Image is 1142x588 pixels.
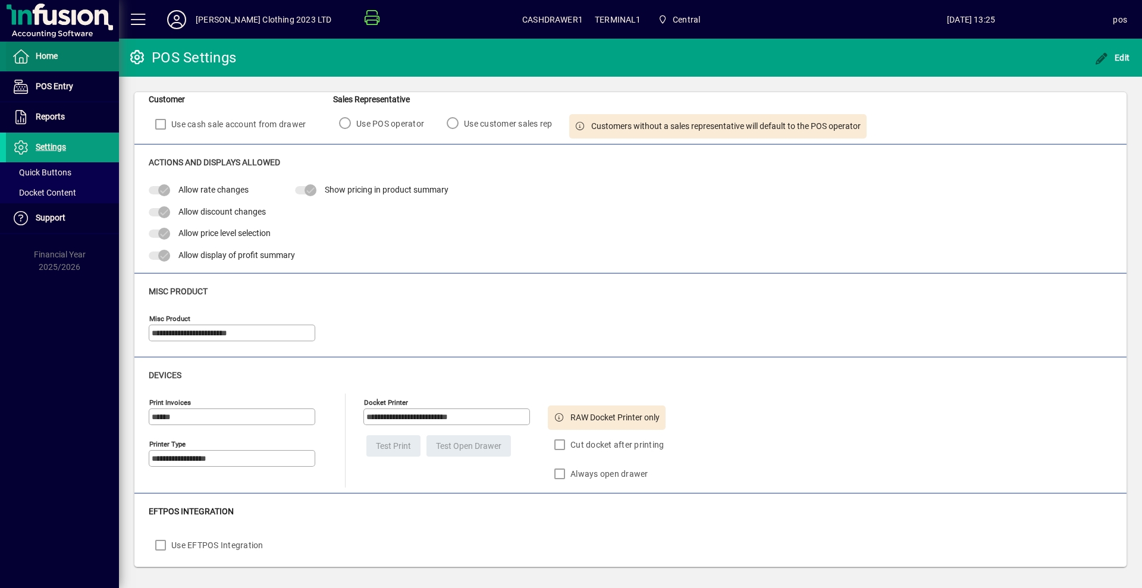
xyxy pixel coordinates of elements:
span: Misc Product [149,287,208,296]
a: Docket Content [6,183,119,203]
span: Settings [36,142,66,152]
span: Edit [1094,53,1130,62]
span: Devices [149,370,181,380]
span: Allow price level selection [178,228,271,238]
span: POS Entry [36,81,73,91]
span: [DATE] 13:25 [829,10,1113,29]
span: Central [673,10,700,29]
span: Allow rate changes [178,185,249,194]
span: Customers without a sales representative will default to the POS operator [591,120,861,133]
a: Home [6,42,119,71]
a: Support [6,203,119,233]
div: pos [1113,10,1127,29]
div: Customer [149,93,333,106]
span: Reports [36,112,65,121]
button: Edit [1091,47,1133,68]
span: TERMINAL1 [595,10,641,29]
span: Allow display of profit summary [178,250,295,260]
span: Support [36,213,65,222]
span: Allow discount changes [178,207,266,216]
span: RAW Docket Printer only [570,411,660,424]
span: Show pricing in product summary [325,185,448,194]
a: Quick Buttons [6,162,119,183]
div: Sales Representative [333,93,867,106]
span: Docket Content [12,188,76,197]
div: POS Settings [128,48,236,67]
mat-label: Print Invoices [149,398,191,407]
span: Actions and Displays Allowed [149,158,280,167]
a: Reports [6,102,119,132]
span: Central [653,9,705,30]
mat-label: Printer Type [149,440,186,448]
span: Home [36,51,58,61]
div: EFTPOS INTEGRATION [149,505,333,518]
mat-label: Misc Product [149,315,190,323]
span: CASHDRAWER1 [522,10,583,29]
span: Quick Buttons [12,168,71,177]
a: POS Entry [6,72,119,102]
div: [PERSON_NAME] Clothing 2023 LTD [196,10,331,29]
button: Profile [158,9,196,30]
mat-label: Docket Printer [364,398,408,407]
